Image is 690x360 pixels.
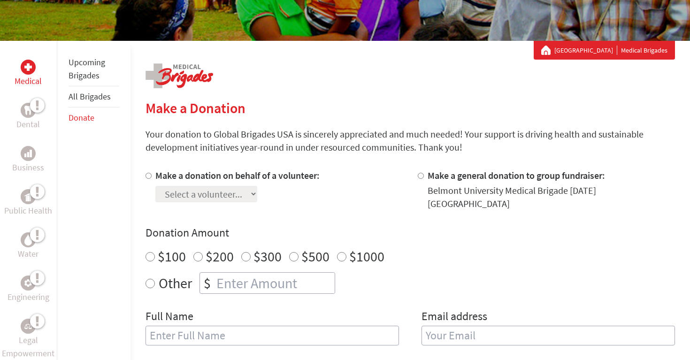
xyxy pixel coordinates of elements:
[69,91,111,102] a: All Brigades
[24,150,32,157] img: Business
[12,146,44,174] a: BusinessBusiness
[24,192,32,201] img: Public Health
[15,75,42,88] p: Medical
[146,225,675,240] h4: Donation Amount
[554,46,617,55] a: [GEOGRAPHIC_DATA]
[24,63,32,71] img: Medical
[21,232,36,247] div: Water
[349,247,384,265] label: $1000
[200,273,215,293] div: $
[422,326,675,345] input: Your Email
[158,247,186,265] label: $100
[21,189,36,204] div: Public Health
[159,272,192,294] label: Other
[4,189,52,217] a: Public HealthPublic Health
[15,60,42,88] a: MedicalMedical
[428,184,675,210] div: Belmont University Medical Brigade [DATE] [GEOGRAPHIC_DATA]
[146,326,399,345] input: Enter Full Name
[69,57,105,81] a: Upcoming Brigades
[428,169,605,181] label: Make a general donation to group fundraiser:
[155,169,320,181] label: Make a donation on behalf of a volunteer:
[69,86,119,107] li: All Brigades
[24,323,32,329] img: Legal Empowerment
[21,146,36,161] div: Business
[18,232,38,260] a: WaterWater
[146,128,675,154] p: Your donation to Global Brigades USA is sincerely appreciated and much needed! Your support is dr...
[69,52,119,86] li: Upcoming Brigades
[21,60,36,75] div: Medical
[301,247,330,265] label: $500
[16,103,40,131] a: DentalDental
[24,279,32,287] img: Engineering
[541,46,667,55] div: Medical Brigades
[146,63,213,88] img: logo-medical.png
[206,247,234,265] label: $200
[18,247,38,260] p: Water
[146,100,675,116] h2: Make a Donation
[8,276,49,304] a: EngineeringEngineering
[2,334,55,360] p: Legal Empowerment
[21,276,36,291] div: Engineering
[69,107,119,128] li: Donate
[215,273,335,293] input: Enter Amount
[2,319,55,360] a: Legal EmpowermentLegal Empowerment
[146,309,193,326] label: Full Name
[8,291,49,304] p: Engineering
[69,112,94,123] a: Donate
[422,309,487,326] label: Email address
[16,118,40,131] p: Dental
[4,204,52,217] p: Public Health
[24,106,32,115] img: Dental
[21,319,36,334] div: Legal Empowerment
[21,103,36,118] div: Dental
[253,247,282,265] label: $300
[24,234,32,245] img: Water
[12,161,44,174] p: Business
